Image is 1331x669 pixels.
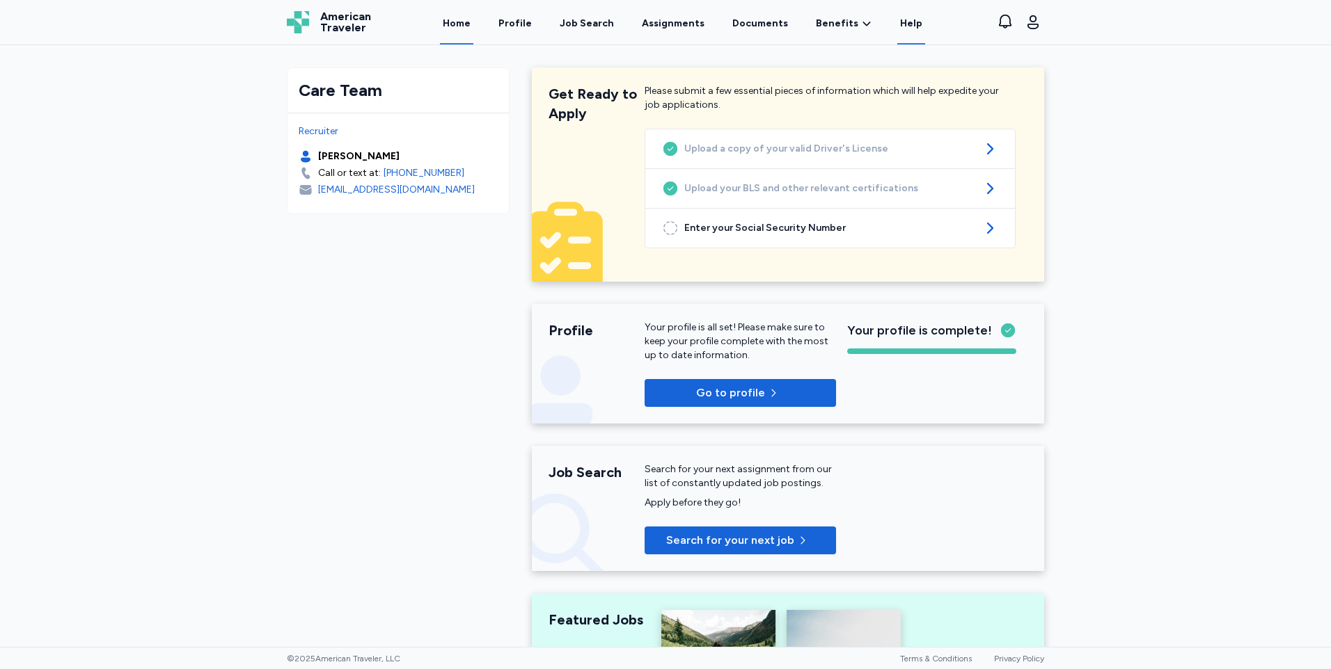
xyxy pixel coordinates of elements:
a: [PHONE_NUMBER] [384,166,464,180]
div: Job Search [549,462,645,482]
div: Search for your next assignment from our list of constantly updated job postings. [645,462,836,490]
a: Privacy Policy [994,654,1044,663]
div: [EMAIL_ADDRESS][DOMAIN_NAME] [318,183,475,197]
span: Search for your next job [666,532,794,549]
div: Care Team [299,79,498,102]
div: Please submit a few essential pieces of information which will help expedite your job applications. [645,84,1016,123]
div: [PERSON_NAME] [318,150,400,163]
span: © 2025 American Traveler, LLC [287,653,400,664]
button: Go to profile [645,379,836,407]
span: Your profile is complete! [847,321,992,340]
div: Get Ready to Apply [549,84,645,123]
a: Terms & Conditions [900,654,972,663]
div: Apply before they go! [645,496,836,510]
span: Benefits [816,17,858,31]
span: Go to profile [696,385,765,401]
div: Your profile is all set! Please make sure to keep your profile complete with the most up to date ... [645,321,836,362]
span: Upload a copy of your valid Driver's License [684,142,976,156]
button: Search for your next job [645,526,836,554]
div: Profile [549,321,645,340]
span: American Traveler [320,11,371,33]
a: Home [440,1,473,45]
div: Featured Jobs [549,610,645,629]
div: Recruiter [299,124,498,138]
img: Logo [287,11,309,33]
span: Upload your BLS and other relevant certifications [684,182,976,195]
a: Benefits [816,17,872,31]
div: Job Search [560,17,614,31]
span: Enter your Social Security Number [684,221,976,235]
div: Call or text at: [318,166,381,180]
a: Help [897,1,925,45]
